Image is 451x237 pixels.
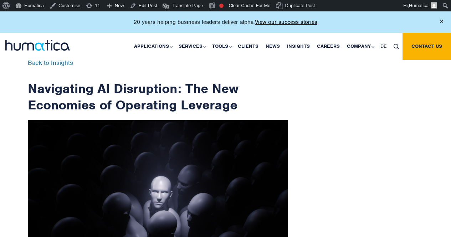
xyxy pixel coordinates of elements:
[283,33,313,60] a: Insights
[403,33,451,60] a: Contact us
[5,40,70,51] img: logo
[262,33,283,60] a: News
[209,33,234,60] a: Tools
[255,19,317,26] a: View our success stories
[175,33,209,60] a: Services
[313,33,343,60] a: Careers
[377,33,390,60] a: DE
[234,33,262,60] a: Clients
[130,33,175,60] a: Applications
[394,44,399,49] img: search_icon
[28,60,288,113] h1: Navigating AI Disruption: The New Economies of Operating Leverage
[219,4,224,8] div: Focus keyphrase not set
[380,43,386,49] span: DE
[409,3,429,8] span: Humatica
[134,19,317,26] p: 20 years helping business leaders deliver alpha.
[28,59,73,67] a: Back to Insights
[343,33,377,60] a: Company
